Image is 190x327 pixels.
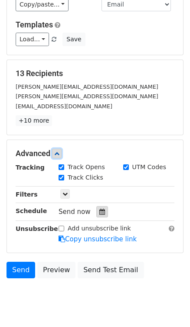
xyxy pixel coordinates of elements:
strong: Tracking [16,164,45,171]
iframe: Chat Widget [147,285,190,327]
div: 聊天小组件 [147,285,190,327]
a: Templates [16,20,53,29]
a: Load... [16,33,49,46]
small: [PERSON_NAME][EMAIL_ADDRESS][DOMAIN_NAME] [16,93,158,100]
strong: Filters [16,191,38,198]
strong: Unsubscribe [16,225,58,232]
a: Copy unsubscribe link [59,235,137,243]
a: Send [7,262,35,278]
span: Send now [59,208,91,216]
a: +10 more [16,115,52,126]
small: [EMAIL_ADDRESS][DOMAIN_NAME] [16,103,112,110]
a: Send Test Email [78,262,144,278]
label: UTM Codes [132,163,166,172]
h5: 13 Recipients [16,69,174,78]
a: Preview [37,262,75,278]
small: [PERSON_NAME][EMAIL_ADDRESS][DOMAIN_NAME] [16,83,158,90]
label: Track Clicks [68,173,103,182]
button: Save [62,33,85,46]
label: Track Opens [68,163,105,172]
label: Add unsubscribe link [68,224,131,233]
h5: Advanced [16,149,174,158]
strong: Schedule [16,207,47,214]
